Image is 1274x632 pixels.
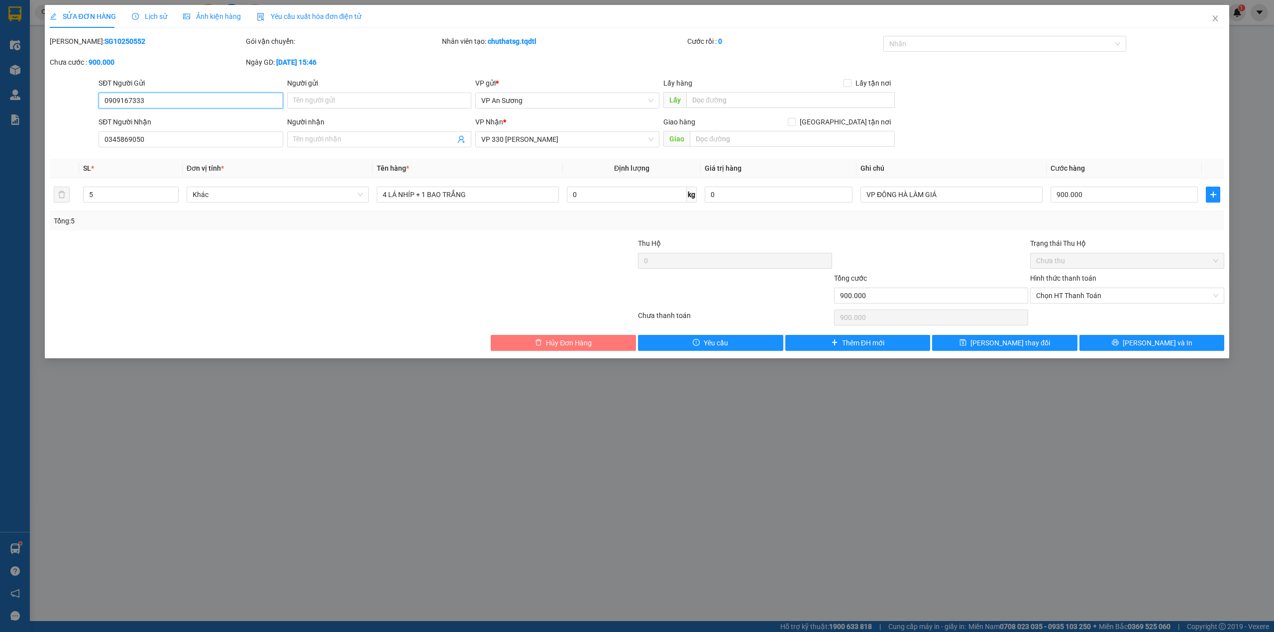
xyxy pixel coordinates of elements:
span: plus [831,339,838,347]
span: Lịch sử [132,12,167,20]
span: Yêu cầu [704,337,728,348]
span: [GEOGRAPHIC_DATA] tận nơi [796,116,895,127]
b: 900.000 [89,58,114,66]
span: Giá trị hàng [705,164,742,172]
div: Trạng thái Thu Hộ [1030,238,1224,249]
div: VP gửi [475,78,659,89]
span: Lấy hàng [663,79,692,87]
span: VP Nhận [475,118,503,126]
span: Giao hàng [663,118,695,126]
button: save[PERSON_NAME] thay đổi [932,335,1077,351]
b: chuthatsg.tqdtl [488,37,536,45]
div: Nhân viên tạo: [442,36,685,47]
div: Gói vận chuyển: [246,36,440,47]
span: close [1211,14,1219,22]
span: SỬA ĐƠN HÀNG [50,12,116,20]
span: Cước hàng [1051,164,1085,172]
input: Dọc đường [686,92,895,108]
div: SĐT Người Nhận [99,116,283,127]
span: Lấy tận nơi [851,78,895,89]
div: Ngày GD: [246,57,440,68]
span: save [959,339,966,347]
span: VP 330 Lê Duẫn [481,132,653,147]
button: Close [1201,5,1229,33]
input: Dọc đường [690,131,895,147]
span: plus [1206,191,1220,199]
span: Tổng cước [834,274,867,282]
span: kg [687,187,697,203]
div: [PERSON_NAME]: [50,36,244,47]
button: printer[PERSON_NAME] và In [1079,335,1225,351]
span: Định lượng [614,164,649,172]
span: delete [535,339,542,347]
input: Ghi Chú [860,187,1043,203]
span: Thu Hộ [638,239,661,247]
span: Tên hàng [377,164,409,172]
label: Hình thức thanh toán [1030,274,1096,282]
span: Hủy Đơn Hàng [546,337,592,348]
span: Chưa thu [1036,253,1218,268]
b: SG10250552 [105,37,145,45]
div: Tổng: 5 [54,215,491,226]
div: Người gửi [287,78,471,89]
input: VD: Bàn, Ghế [377,187,559,203]
div: Người nhận [287,116,471,127]
span: printer [1112,339,1119,347]
span: Đơn vị tính [187,164,224,172]
span: picture [183,13,190,20]
img: icon [257,13,265,21]
span: Giao [663,131,690,147]
span: Ảnh kiện hàng [183,12,241,20]
th: Ghi chú [856,159,1047,178]
span: edit [50,13,57,20]
button: plusThêm ĐH mới [785,335,931,351]
button: delete [54,187,70,203]
span: Chọn HT Thanh Toán [1036,288,1218,303]
b: 0 [718,37,722,45]
span: user-add [457,135,465,143]
span: SL [83,164,91,172]
b: [DATE] 15:46 [276,58,317,66]
button: plus [1206,187,1220,203]
span: VP An Sương [481,93,653,108]
span: [PERSON_NAME] và In [1123,337,1192,348]
div: Chưa cước : [50,57,244,68]
span: Lấy [663,92,686,108]
div: Cước rồi : [687,36,881,47]
button: exclamation-circleYêu cầu [638,335,783,351]
span: Yêu cầu xuất hóa đơn điện tử [257,12,362,20]
span: [PERSON_NAME] thay đổi [970,337,1050,348]
button: deleteHủy Đơn Hàng [491,335,636,351]
span: Thêm ĐH mới [842,337,884,348]
div: Chưa thanh toán [637,310,833,327]
span: Khác [193,187,363,202]
div: SĐT Người Gửi [99,78,283,89]
span: exclamation-circle [693,339,700,347]
span: clock-circle [132,13,139,20]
